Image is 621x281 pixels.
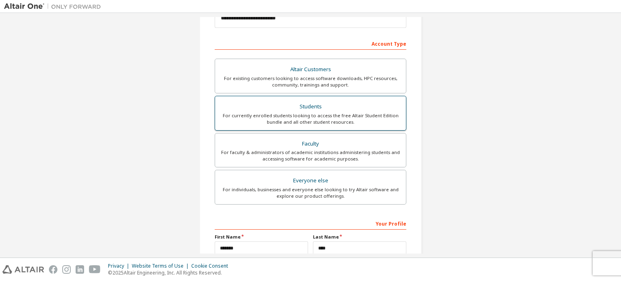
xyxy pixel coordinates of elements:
img: instagram.svg [62,265,71,274]
div: Students [220,101,401,112]
img: linkedin.svg [76,265,84,274]
div: Account Type [215,37,406,50]
div: Cookie Consent [191,263,233,269]
div: For individuals, businesses and everyone else looking to try Altair software and explore our prod... [220,186,401,199]
label: Last Name [313,234,406,240]
img: altair_logo.svg [2,265,44,274]
div: For faculty & administrators of academic institutions administering students and accessing softwa... [220,149,401,162]
div: Faculty [220,138,401,150]
div: Everyone else [220,175,401,186]
div: Website Terms of Use [132,263,191,269]
img: facebook.svg [49,265,57,274]
div: Privacy [108,263,132,269]
div: Your Profile [215,217,406,230]
label: First Name [215,234,308,240]
img: youtube.svg [89,265,101,274]
img: Altair One [4,2,105,11]
p: © 2025 Altair Engineering, Inc. All Rights Reserved. [108,269,233,276]
div: Altair Customers [220,64,401,75]
div: For existing customers looking to access software downloads, HPC resources, community, trainings ... [220,75,401,88]
div: For currently enrolled students looking to access the free Altair Student Edition bundle and all ... [220,112,401,125]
